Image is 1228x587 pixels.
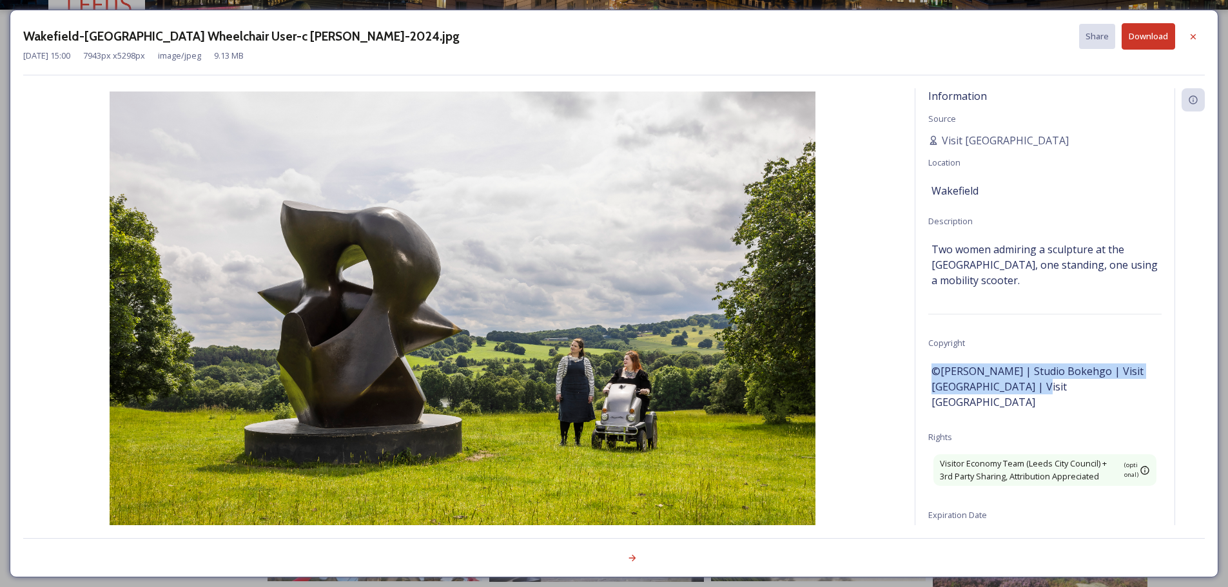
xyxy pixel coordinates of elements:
[928,509,987,521] span: Expiration Date
[928,157,960,168] span: Location
[83,50,145,62] span: 7943 px x 5298 px
[928,431,952,443] span: Rights
[1079,24,1115,49] button: Share
[931,363,1158,410] span: ©[PERSON_NAME] | Studio Bokehgo | Visit [GEOGRAPHIC_DATA] | Visit [GEOGRAPHIC_DATA]
[23,91,902,563] img: Wakefield-Yorkshire%20Sculpture%20Park%20Wheelchair%20User-c%20James%20Mulkeen-2024.jpg
[940,457,1121,482] span: Visitor Economy Team (Leeds City Council) + 3rd Party Sharing, Attribution Appreciated
[928,89,987,103] span: Information
[1122,23,1175,50] button: Download
[928,113,956,124] span: Source
[158,50,201,62] span: image/jpeg
[942,133,1069,148] span: Visit [GEOGRAPHIC_DATA]
[928,337,965,349] span: Copyright
[928,215,973,227] span: Description
[1124,461,1140,479] span: (optional)
[931,183,979,198] span: Wakefield
[931,242,1158,288] span: Two women admiring a sculpture at the [GEOGRAPHIC_DATA], one standing, one using a mobility scooter.
[23,50,70,62] span: [DATE] 15:00
[214,50,244,62] span: 9.13 MB
[23,27,460,46] h3: Wakefield-[GEOGRAPHIC_DATA] Wheelchair User-c [PERSON_NAME]-2024.jpg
